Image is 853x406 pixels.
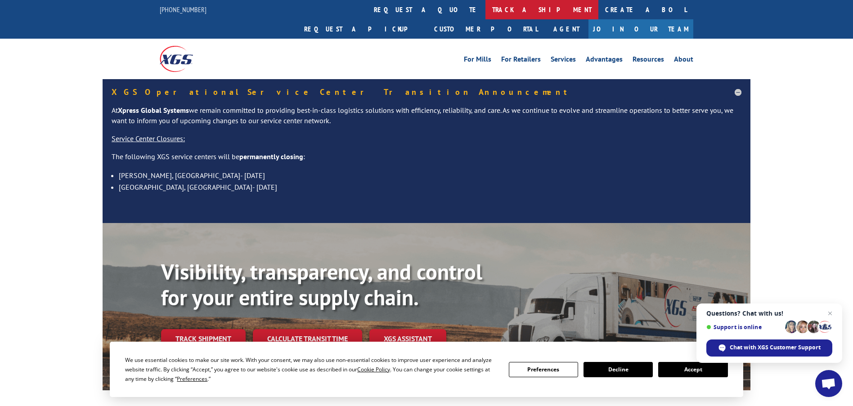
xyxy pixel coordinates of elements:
[427,19,544,39] a: Customer Portal
[112,152,741,170] p: The following XGS service centers will be :
[658,362,727,377] button: Accept
[253,329,362,348] a: Calculate transit time
[119,181,741,193] li: [GEOGRAPHIC_DATA], [GEOGRAPHIC_DATA]- [DATE]
[706,324,782,330] span: Support is online
[297,19,427,39] a: Request a pickup
[161,329,246,348] a: Track shipment
[160,5,207,14] a: [PHONE_NUMBER]
[588,19,693,39] a: Join Our Team
[118,106,189,115] strong: Xpress Global Systems
[551,56,576,66] a: Services
[706,339,832,357] span: Chat with XGS Customer Support
[125,355,498,384] div: We use essential cookies to make our site work. With your consent, we may also use non-essential ...
[501,56,541,66] a: For Retailers
[464,56,491,66] a: For Mills
[544,19,588,39] a: Agent
[112,134,185,143] u: Service Center Closures:
[161,258,482,312] b: Visibility, transparency, and control for your entire supply chain.
[509,362,578,377] button: Preferences
[112,105,741,134] p: At we remain committed to providing best-in-class logistics solutions with efficiency, reliabilit...
[369,329,446,348] a: XGS ASSISTANT
[112,88,741,96] h5: XGS Operational Service Center Transition Announcement
[119,170,741,181] li: [PERSON_NAME], [GEOGRAPHIC_DATA]- [DATE]
[586,56,623,66] a: Advantages
[239,152,303,161] strong: permanently closing
[584,362,653,377] button: Decline
[177,375,207,383] span: Preferences
[706,310,832,317] span: Questions? Chat with us!
[633,56,664,66] a: Resources
[815,370,842,397] a: Open chat
[357,366,390,373] span: Cookie Policy
[110,342,743,397] div: Cookie Consent Prompt
[730,344,821,352] span: Chat with XGS Customer Support
[674,56,693,66] a: About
